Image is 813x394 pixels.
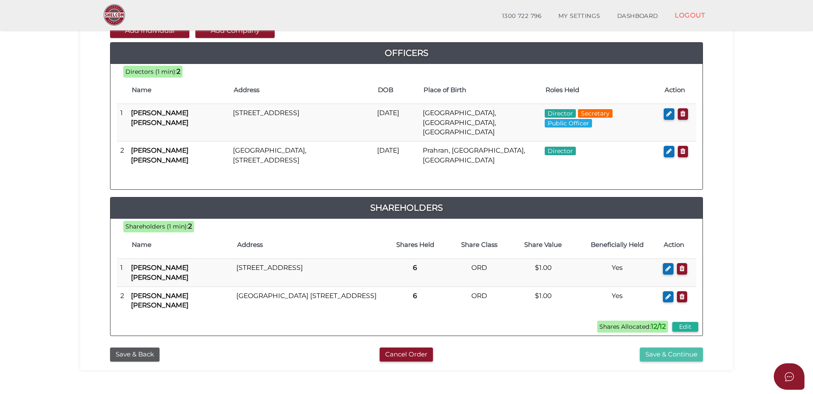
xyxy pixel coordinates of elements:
h4: Address [234,87,369,94]
b: [PERSON_NAME] [PERSON_NAME] [131,109,189,126]
span: Public Officer [545,119,592,127]
b: 12/12 [651,322,666,330]
h4: Name [132,241,229,249]
b: 6 [413,264,417,272]
td: [STREET_ADDRESS] [229,104,374,142]
button: Save & Back [110,348,160,362]
td: 2 [117,142,128,169]
h4: Action [664,241,692,249]
button: Add Individual [110,23,189,38]
span: Director [545,147,576,155]
h4: Shares Held [387,241,443,249]
b: [PERSON_NAME] [PERSON_NAME] [131,146,189,164]
h4: DOB [378,87,415,94]
td: [GEOGRAPHIC_DATA], [STREET_ADDRESS] [229,142,374,169]
h4: Share Value [515,241,571,249]
h4: Beneficially Held [579,241,655,249]
h4: Name [132,87,225,94]
td: [GEOGRAPHIC_DATA], [GEOGRAPHIC_DATA], [GEOGRAPHIC_DATA] [419,104,541,142]
td: [DATE] [374,142,419,169]
h4: Address [237,241,378,249]
b: [PERSON_NAME] [PERSON_NAME] [131,292,189,309]
a: 1300 722 796 [494,8,550,25]
button: Edit [672,322,698,332]
h4: Share Class [452,241,507,249]
td: 2 [117,287,128,314]
span: Secretary [578,109,613,118]
b: 2 [177,67,180,75]
b: 6 [413,292,417,300]
h4: Action [665,87,692,94]
td: $1.00 [511,259,575,287]
a: LOGOUT [666,6,714,24]
span: Director [545,109,576,118]
td: ORD [447,259,511,287]
a: DASHBOARD [609,8,667,25]
b: 2 [188,222,192,230]
h4: Place of Birth [424,87,537,94]
td: ORD [447,287,511,314]
span: Directors (1 min): [125,68,177,75]
td: Yes [575,259,659,287]
button: Add Company [195,23,275,38]
td: Prahran, [GEOGRAPHIC_DATA], [GEOGRAPHIC_DATA] [419,142,541,169]
b: [PERSON_NAME] [PERSON_NAME] [131,264,189,281]
button: Save & Continue [640,348,703,362]
td: [GEOGRAPHIC_DATA] [STREET_ADDRESS] [233,287,383,314]
span: Shareholders (1 min): [125,223,188,230]
td: $1.00 [511,287,575,314]
button: Cancel Order [380,348,433,362]
button: Open asap [774,363,804,390]
td: [STREET_ADDRESS] [233,259,383,287]
td: 1 [117,259,128,287]
h4: Roles Held [546,87,656,94]
span: Shares Allocated: [597,321,668,333]
td: [DATE] [374,104,419,142]
a: Officers [110,46,703,60]
td: Yes [575,287,659,314]
a: Shareholders [110,201,703,214]
a: MY SETTINGS [550,8,609,25]
td: 1 [117,104,128,142]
